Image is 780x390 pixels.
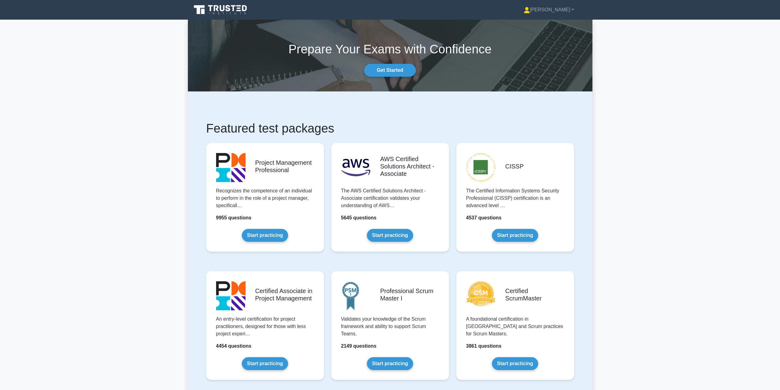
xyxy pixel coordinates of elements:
a: Start practicing [492,229,538,242]
a: [PERSON_NAME] [509,4,589,16]
a: Start practicing [367,229,413,242]
a: Get Started [364,64,416,77]
a: Start practicing [367,357,413,370]
a: Start practicing [242,229,288,242]
a: Start practicing [242,357,288,370]
a: Start practicing [492,357,538,370]
h1: Prepare Your Exams with Confidence [188,42,592,56]
h1: Featured test packages [206,121,574,136]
